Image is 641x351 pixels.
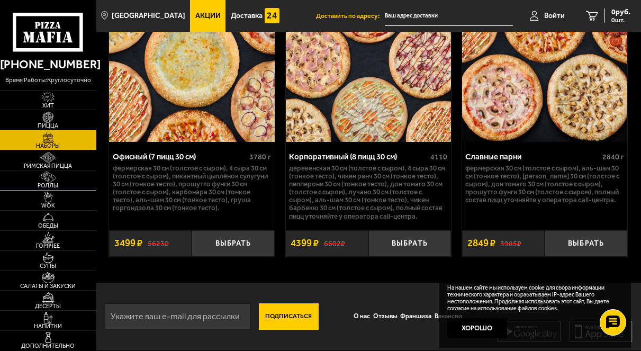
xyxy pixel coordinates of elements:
[259,303,319,330] button: Подписаться
[105,303,250,330] input: Укажите ваш e-mail для рассылки
[148,239,169,248] s: 5623 ₽
[113,164,271,212] p: Фермерская 30 см (толстое с сыром), 4 сыра 30 см (толстое с сыром), Пикантный цыплёнок сулугуни 3...
[433,307,464,327] a: Вакансии
[352,307,372,327] a: О нас
[289,164,447,220] p: Деревенская 30 см (толстое с сыром), 4 сыра 30 см (тонкое тесто), Чикен Ранч 30 см (тонкое тесто)...
[500,239,521,248] s: 3985 ₽
[249,152,271,161] span: 3780 г
[465,164,624,204] p: Фермерская 30 см (толстое с сыром), Аль-Шам 30 см (тонкое тесто), [PERSON_NAME] 30 см (толстое с ...
[113,152,247,161] div: Офисный (7 пицц 30 см)
[114,238,142,248] span: 3499 ₽
[316,13,385,19] span: Доставить по адресу:
[447,284,617,312] p: На нашем сайте мы используем cookie для сбора информации технического характера и обрабатываем IP...
[399,307,434,327] a: Франшиза
[112,12,185,20] span: [GEOGRAPHIC_DATA]
[265,8,279,23] img: 15daf4d41897b9f0e9f617042186c801.svg
[368,230,451,257] button: Выбрать
[447,318,508,338] button: Хорошо
[195,12,221,20] span: Акции
[602,152,624,161] span: 2840 г
[372,307,399,327] a: Отзывы
[385,6,513,26] input: Ваш адрес доставки
[545,230,627,257] button: Выбрать
[231,12,263,20] span: Доставка
[289,152,428,161] div: Корпоративный (8 пицц 30 см)
[291,238,319,248] span: 4399 ₽
[544,12,565,20] span: Войти
[465,152,599,161] div: Славные парни
[611,17,630,23] span: 0 шт.
[611,8,630,16] span: 0 руб.
[467,238,495,248] span: 2849 ₽
[324,239,345,248] s: 6602 ₽
[430,152,447,161] span: 4110
[192,230,274,257] button: Выбрать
